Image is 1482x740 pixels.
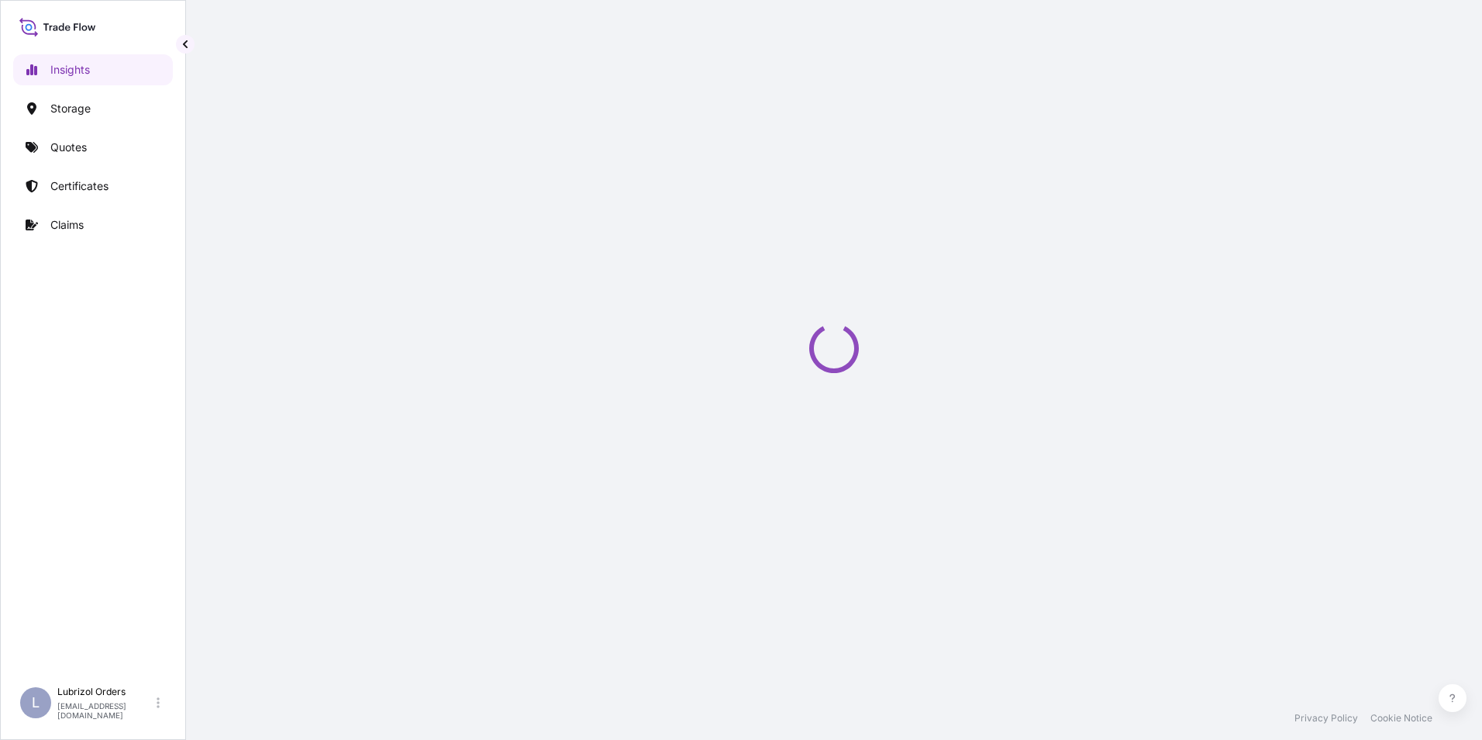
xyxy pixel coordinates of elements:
p: Claims [50,217,84,233]
a: Certificates [13,171,173,202]
p: Insights [50,62,90,78]
p: Lubrizol Orders [57,686,153,698]
a: Privacy Policy [1294,712,1358,724]
p: [EMAIL_ADDRESS][DOMAIN_NAME] [57,701,153,720]
p: Quotes [50,140,87,155]
p: Certificates [50,178,109,194]
a: Quotes [13,132,173,163]
a: Storage [13,93,173,124]
a: Insights [13,54,173,85]
span: L [32,695,40,711]
p: Storage [50,101,91,116]
a: Claims [13,209,173,240]
a: Cookie Notice [1370,712,1432,724]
